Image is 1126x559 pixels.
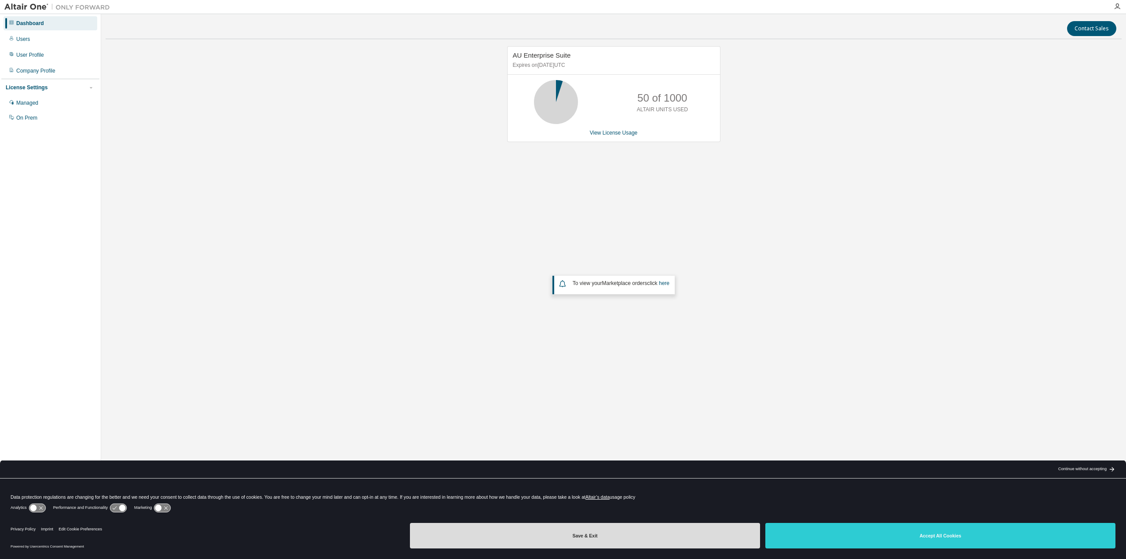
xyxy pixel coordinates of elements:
button: Contact Sales [1067,21,1116,36]
p: ALTAIR UNITS USED [637,106,688,113]
div: User Profile [16,51,44,58]
em: Marketplace orders [602,280,647,286]
a: View License Usage [590,130,638,136]
p: 50 of 1000 [637,91,687,106]
div: License Settings [6,84,48,91]
span: To view your click [573,280,669,286]
div: Users [16,36,30,43]
div: On Prem [16,114,37,121]
span: AU Enterprise Suite [513,51,571,59]
div: Managed [16,99,38,106]
img: Altair One [4,3,114,11]
div: Dashboard [16,20,44,27]
p: Expires on [DATE] UTC [513,62,713,69]
a: here [659,280,669,286]
div: Company Profile [16,67,55,74]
